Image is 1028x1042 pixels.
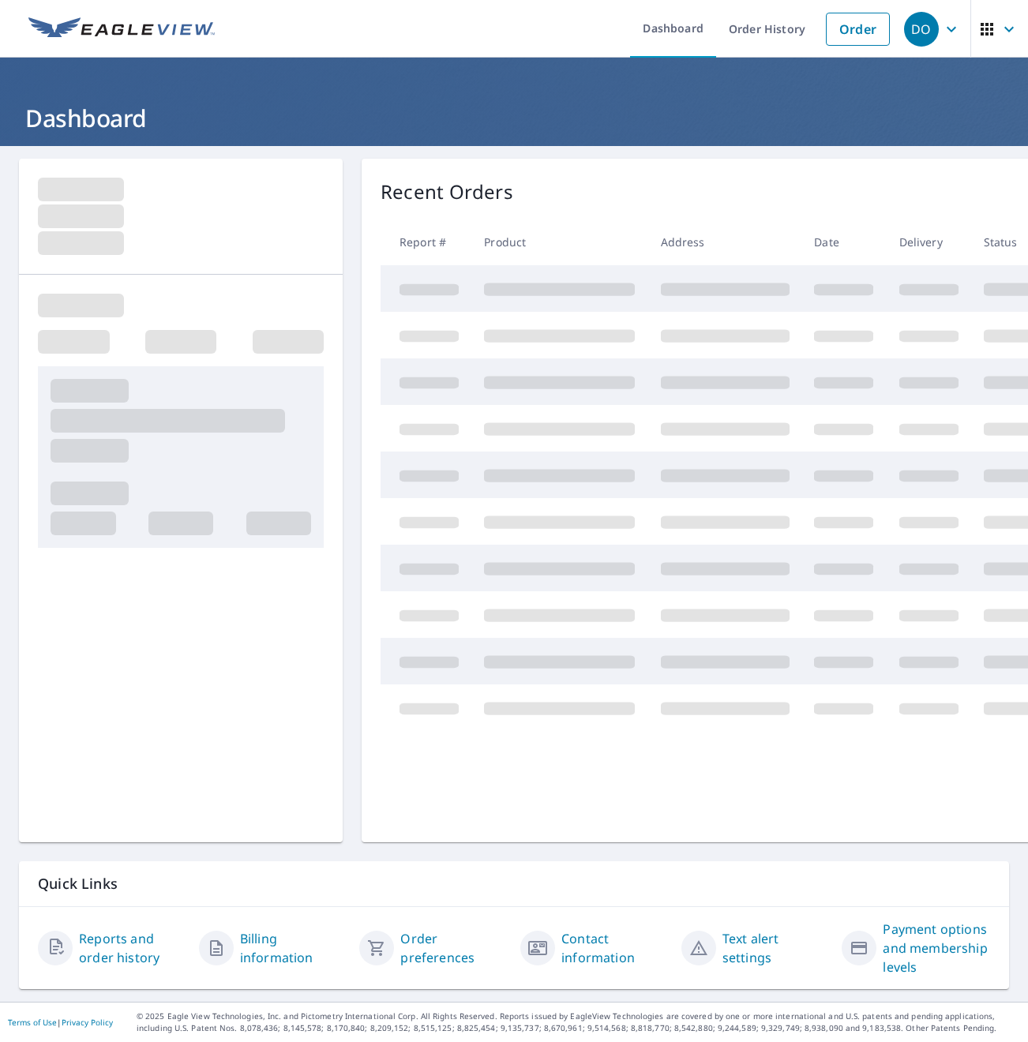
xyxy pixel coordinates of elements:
[887,219,971,265] th: Delivery
[28,17,215,41] img: EV Logo
[8,1018,113,1027] p: |
[8,1017,57,1028] a: Terms of Use
[471,219,647,265] th: Product
[38,874,990,894] p: Quick Links
[561,929,669,967] a: Contact information
[381,178,513,206] p: Recent Orders
[722,929,830,967] a: Text alert settings
[62,1017,113,1028] a: Privacy Policy
[400,929,508,967] a: Order preferences
[19,102,1009,134] h1: Dashboard
[801,219,886,265] th: Date
[883,920,990,976] a: Payment options and membership levels
[904,12,939,47] div: DO
[240,929,347,967] a: Billing information
[826,13,890,46] a: Order
[381,219,471,265] th: Report #
[79,929,186,967] a: Reports and order history
[137,1010,1020,1034] p: © 2025 Eagle View Technologies, Inc. and Pictometry International Corp. All Rights Reserved. Repo...
[648,219,802,265] th: Address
